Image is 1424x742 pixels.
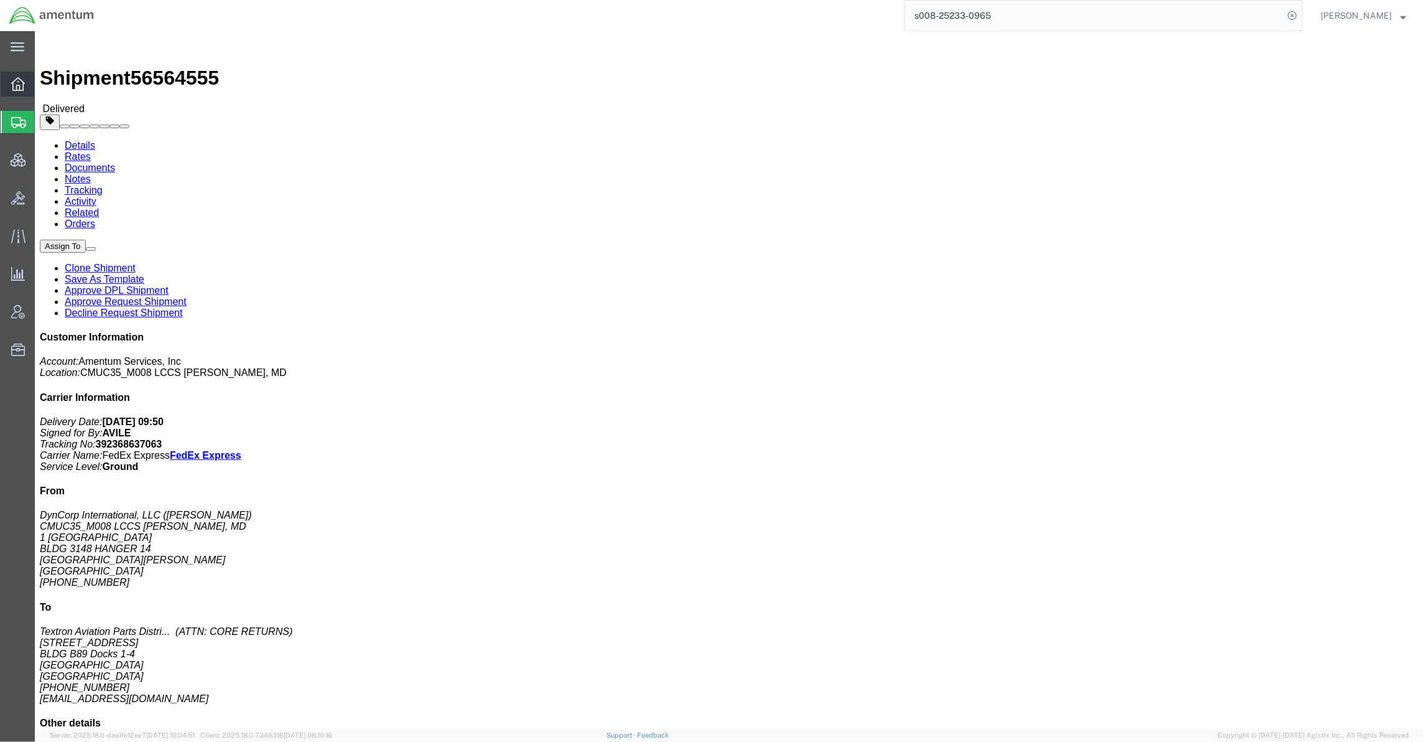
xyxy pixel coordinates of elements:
span: Client: 2025.18.0-7346316 [200,731,332,739]
a: Feedback [637,731,669,739]
input: Search for shipment number, reference number [905,1,1283,31]
iframe: FS Legacy Container [35,31,1424,729]
span: [DATE] 10:04:51 [146,731,195,739]
img: logo [9,6,95,25]
span: Copyright © [DATE]-[DATE] Agistix Inc., All Rights Reserved [1217,730,1409,741]
a: Support [607,731,638,739]
span: Jason Champagne [1321,9,1392,22]
span: [DATE] 08:10:16 [284,731,332,739]
span: Server: 2025.18.0-daa1fe12ee7 [50,731,195,739]
button: [PERSON_NAME] [1320,8,1407,23]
